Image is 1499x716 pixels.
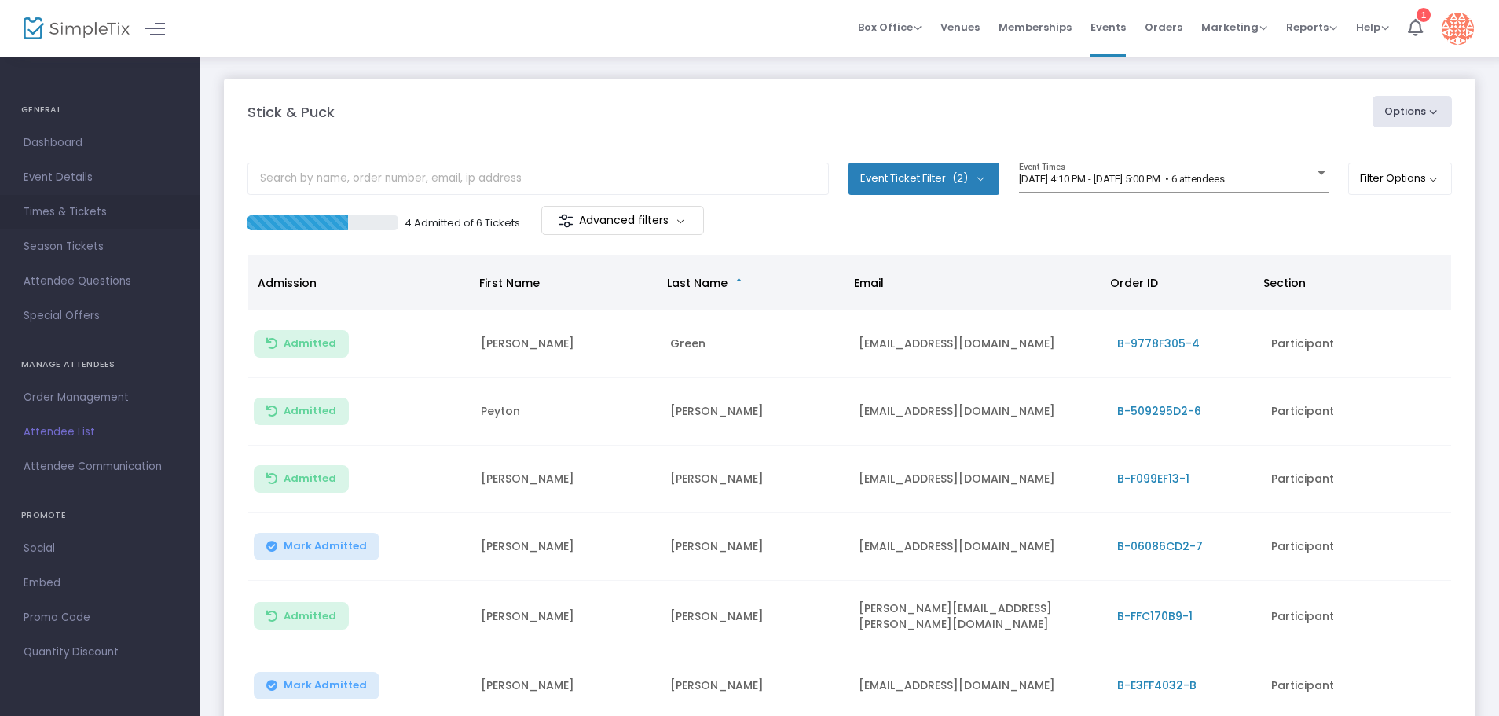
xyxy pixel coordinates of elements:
[1356,20,1389,35] span: Help
[1348,163,1453,194] button: Filter Options
[733,277,746,289] span: Sortable
[1117,403,1201,419] span: B-509295D2-6
[849,310,1107,378] td: [EMAIL_ADDRESS][DOMAIN_NAME]
[661,310,850,378] td: Green
[247,163,829,195] input: Search by name, order number, email, ip address
[1373,96,1453,127] button: Options
[661,446,850,513] td: [PERSON_NAME]
[471,310,661,378] td: [PERSON_NAME]
[21,500,179,531] h4: PROMOTE
[24,387,177,408] span: Order Management
[1262,310,1451,378] td: Participant
[24,167,177,188] span: Event Details
[24,202,177,222] span: Times & Tickets
[849,513,1107,581] td: [EMAIL_ADDRESS][DOMAIN_NAME]
[1145,7,1182,47] span: Orders
[1117,471,1189,487] span: B-F099EF13-1
[254,465,349,493] button: Admitted
[854,275,884,291] span: Email
[1262,581,1451,652] td: Participant
[661,581,850,652] td: [PERSON_NAME]
[849,446,1107,513] td: [EMAIL_ADDRESS][DOMAIN_NAME]
[661,513,850,581] td: [PERSON_NAME]
[1117,677,1197,693] span: B-E3FF4032-B
[1262,513,1451,581] td: Participant
[254,672,379,699] button: Mark Admitted
[405,215,520,231] p: 4 Admitted of 6 Tickets
[258,275,317,291] span: Admission
[999,7,1072,47] span: Memberships
[558,213,574,229] img: filter
[1262,378,1451,446] td: Participant
[849,378,1107,446] td: [EMAIL_ADDRESS][DOMAIN_NAME]
[1117,538,1203,554] span: B-06086CD2-7
[541,206,704,235] m-button: Advanced filters
[1117,608,1193,624] span: B-FFC170B9-1
[1262,446,1451,513] td: Participant
[661,378,850,446] td: [PERSON_NAME]
[858,20,922,35] span: Box Office
[952,172,968,185] span: (2)
[284,405,336,417] span: Admitted
[849,581,1107,652] td: [PERSON_NAME][EMAIL_ADDRESS][PERSON_NAME][DOMAIN_NAME]
[940,7,980,47] span: Venues
[21,94,179,126] h4: GENERAL
[24,573,177,593] span: Embed
[471,378,661,446] td: Peyton
[471,446,661,513] td: [PERSON_NAME]
[24,608,177,628] span: Promo Code
[1019,173,1225,185] span: [DATE] 4:10 PM - [DATE] 5:00 PM • 6 attendees
[848,163,999,194] button: Event Ticket Filter(2)
[24,306,177,326] span: Special Offers
[284,610,336,622] span: Admitted
[471,513,661,581] td: [PERSON_NAME]
[1110,275,1158,291] span: Order ID
[1286,20,1337,35] span: Reports
[24,271,177,292] span: Attendee Questions
[284,337,336,350] span: Admitted
[21,349,179,380] h4: MANAGE ATTENDEES
[24,133,177,153] span: Dashboard
[254,533,379,560] button: Mark Admitted
[24,422,177,442] span: Attendee List
[1263,275,1306,291] span: Section
[24,538,177,559] span: Social
[1117,336,1200,351] span: B-9778F305-4
[284,540,367,553] span: Mark Admitted
[284,679,367,692] span: Mark Admitted
[667,275,728,291] span: Last Name
[479,275,540,291] span: First Name
[1417,8,1431,22] div: 1
[471,581,661,652] td: [PERSON_NAME]
[254,602,349,630] button: Admitted
[254,398,349,425] button: Admitted
[24,457,177,477] span: Attendee Communication
[1201,20,1267,35] span: Marketing
[24,237,177,257] span: Season Tickets
[247,101,335,123] m-panel-title: Stick & Puck
[1090,7,1126,47] span: Events
[24,642,177,663] span: Quantity Discount
[254,330,349,358] button: Admitted
[284,472,336,485] span: Admitted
